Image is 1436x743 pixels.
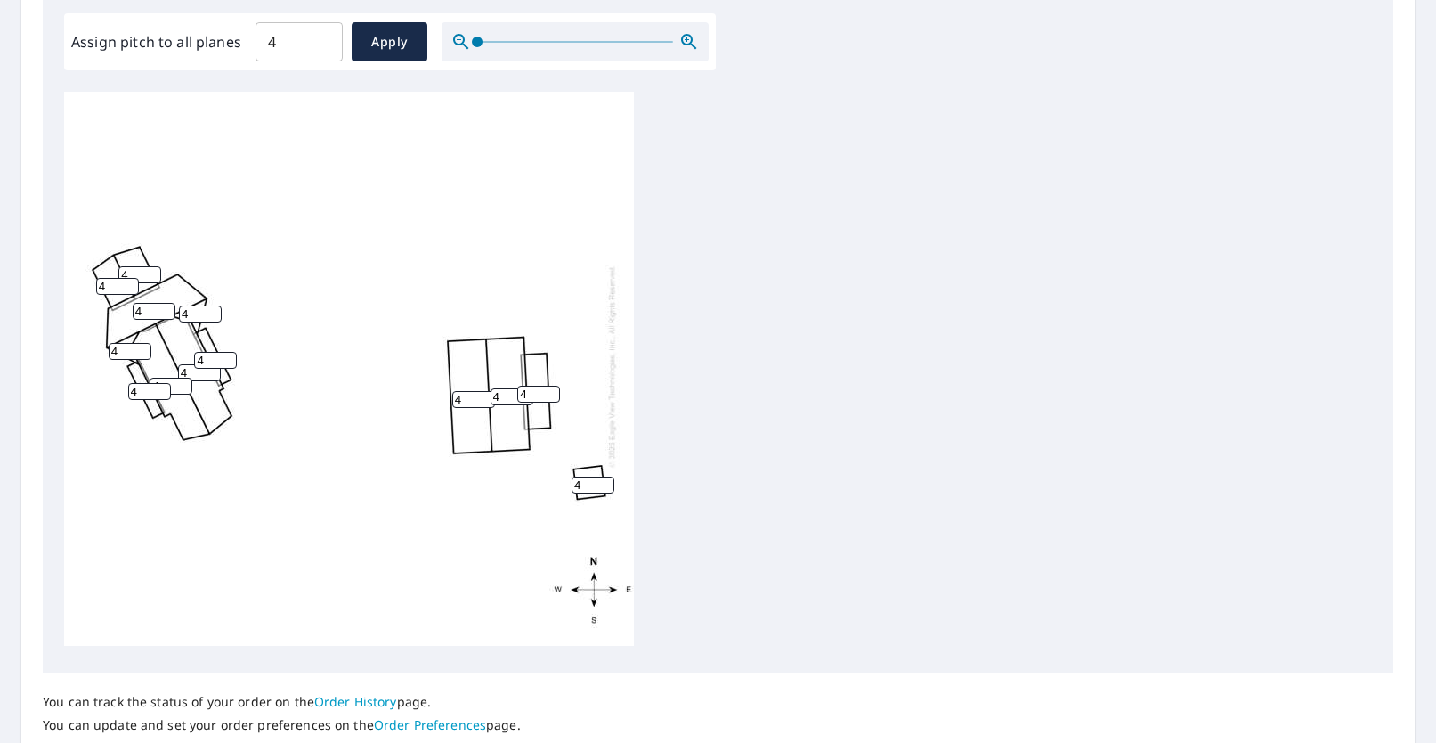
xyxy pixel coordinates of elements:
[314,693,397,710] a: Order History
[374,716,486,733] a: Order Preferences
[256,17,343,67] input: 00.0
[71,31,241,53] label: Assign pitch to all planes
[43,717,521,733] p: You can update and set your order preferences on the page.
[366,31,413,53] span: Apply
[43,694,521,710] p: You can track the status of your order on the page.
[352,22,427,61] button: Apply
